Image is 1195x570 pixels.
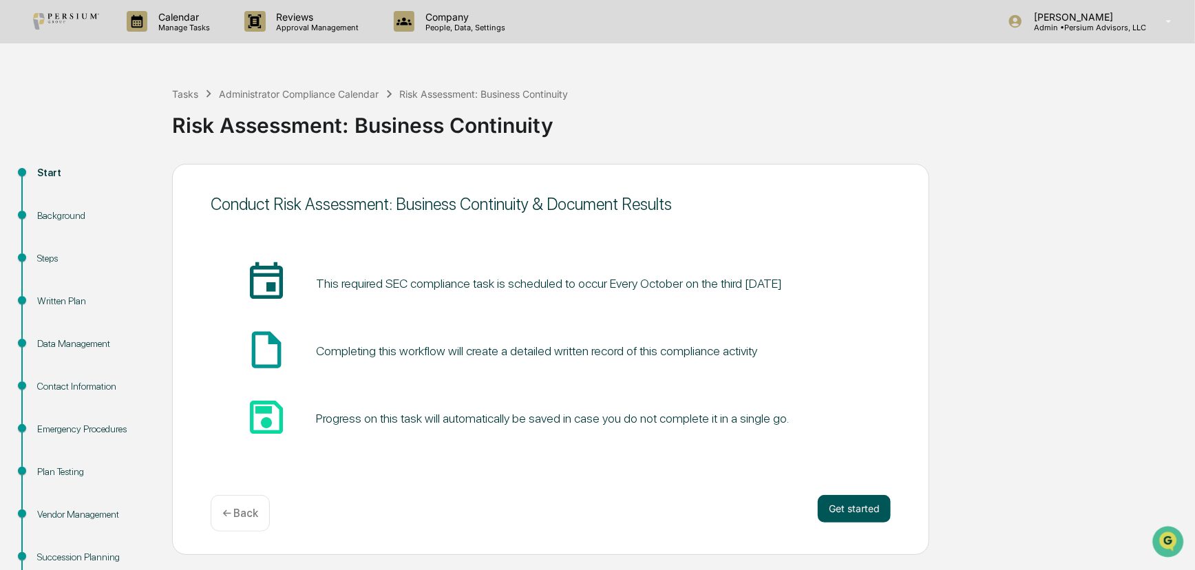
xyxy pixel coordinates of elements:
[414,11,512,23] p: Company
[8,194,92,219] a: 🔎Data Lookup
[147,23,217,32] p: Manage Tasks
[244,328,288,372] span: insert_drive_file_icon
[14,105,39,130] img: 1746055101610-c473b297-6a78-478c-a979-82029cc54cd1
[37,507,150,522] div: Vendor Management
[1023,23,1146,32] p: Admin • Persium Advisors, LLC
[316,344,757,358] div: Completing this workflow will create a detailed written record of this compliance activity
[400,88,569,100] div: Risk Assessment: Business Continuity
[37,465,150,479] div: Plan Testing
[114,173,171,187] span: Attestations
[147,11,217,23] p: Calendar
[211,194,891,214] div: Conduct Risk Assessment: Business Continuity & Document Results
[28,173,89,187] span: Preclearance
[1151,525,1188,562] iframe: Open customer support
[219,88,379,100] div: Administrator Compliance Calendar
[234,109,251,126] button: Start new chat
[244,395,288,439] span: save_icon
[316,411,789,425] div: Progress on this task will automatically be saved in case you do not complete it in a single go.
[94,168,176,193] a: 🗄️Attestations
[266,11,366,23] p: Reviews
[266,23,366,32] p: Approval Management
[37,379,150,394] div: Contact Information
[37,422,150,436] div: Emergency Procedures
[137,233,167,244] span: Pylon
[36,63,227,77] input: Clear
[37,209,150,223] div: Background
[37,251,150,266] div: Steps
[33,13,99,30] img: logo
[8,168,94,193] a: 🖐️Preclearance
[818,495,891,522] button: Get started
[37,337,150,351] div: Data Management
[316,274,782,293] pre: This required SEC compliance task is scheduled to occur Every October on the third [DATE]
[14,175,25,186] div: 🖐️
[244,260,288,304] span: insert_invitation_icon
[37,166,150,180] div: Start
[100,175,111,186] div: 🗄️
[37,294,150,308] div: Written Plan
[414,23,512,32] p: People, Data, Settings
[172,102,1188,138] div: Risk Assessment: Business Continuity
[172,88,198,100] div: Tasks
[14,201,25,212] div: 🔎
[97,233,167,244] a: Powered byPylon
[37,550,150,564] div: Succession Planning
[28,200,87,213] span: Data Lookup
[1023,11,1146,23] p: [PERSON_NAME]
[47,105,226,119] div: Start new chat
[222,507,258,520] p: ← Back
[47,119,174,130] div: We're available if you need us!
[14,29,251,51] p: How can we help?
